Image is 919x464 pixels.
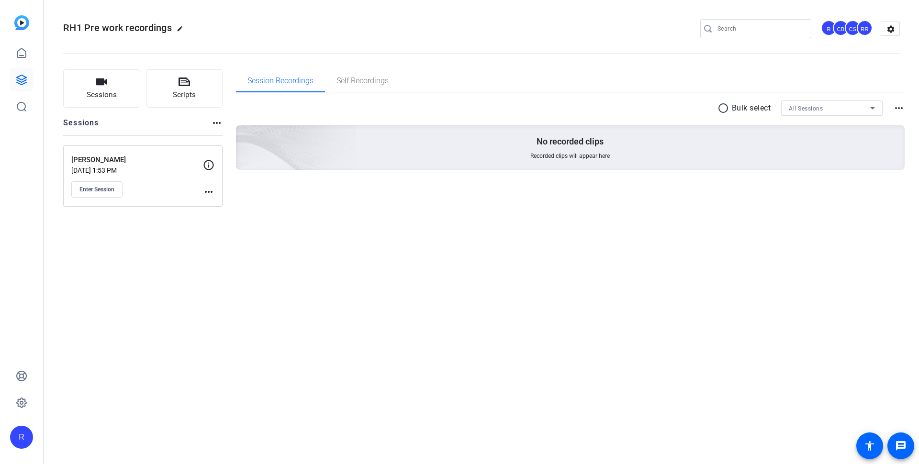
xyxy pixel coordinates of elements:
[87,89,117,100] span: Sessions
[203,186,214,198] mat-icon: more_horiz
[63,117,99,135] h2: Sessions
[833,20,849,36] div: CB
[129,31,357,238] img: embarkstudio-empty-session.png
[821,20,837,36] div: R
[530,152,610,160] span: Recorded clips will appear here
[717,102,732,114] mat-icon: radio_button_unchecked
[833,20,850,37] ngx-avatar: Christian Binder
[789,105,823,112] span: All Sessions
[10,426,33,449] div: R
[71,166,203,174] p: [DATE] 1:53 PM
[821,20,838,37] ngx-avatar: rfridman
[864,440,875,452] mat-icon: accessibility
[717,23,804,34] input: Search
[173,89,196,100] span: Scripts
[857,20,873,36] div: RR
[146,69,223,108] button: Scripts
[893,102,905,114] mat-icon: more_horiz
[895,440,907,452] mat-icon: message
[857,20,874,37] ngx-avatar: Roberto Rodriguez
[845,20,862,37] ngx-avatar: Connelly Simmons
[881,22,900,36] mat-icon: settings
[537,136,604,147] p: No recorded clips
[177,25,188,37] mat-icon: edit
[845,20,861,36] div: CS
[14,15,29,30] img: blue-gradient.svg
[336,77,389,85] span: Self Recordings
[71,155,203,166] p: [PERSON_NAME]
[247,77,314,85] span: Session Recordings
[63,22,172,33] span: RH1 Pre work recordings
[79,186,114,193] span: Enter Session
[63,69,140,108] button: Sessions
[732,102,771,114] p: Bulk select
[71,181,123,198] button: Enter Session
[211,117,223,129] mat-icon: more_horiz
